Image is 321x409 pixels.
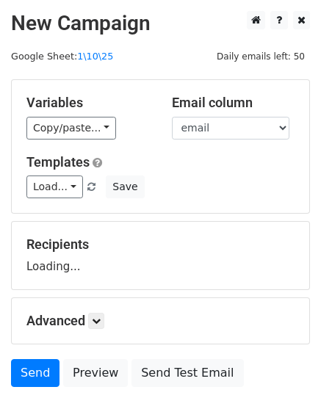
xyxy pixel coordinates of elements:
[11,11,310,36] h2: New Campaign
[26,313,295,329] h5: Advanced
[131,359,243,387] a: Send Test Email
[26,236,295,275] div: Loading...
[26,236,295,253] h5: Recipients
[77,51,113,62] a: 1\10\25
[212,48,310,65] span: Daily emails left: 50
[11,51,113,62] small: Google Sheet:
[106,175,144,198] button: Save
[63,359,128,387] a: Preview
[26,95,150,111] h5: Variables
[11,359,59,387] a: Send
[26,117,116,140] a: Copy/paste...
[212,51,310,62] a: Daily emails left: 50
[26,175,83,198] a: Load...
[172,95,295,111] h5: Email column
[26,154,90,170] a: Templates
